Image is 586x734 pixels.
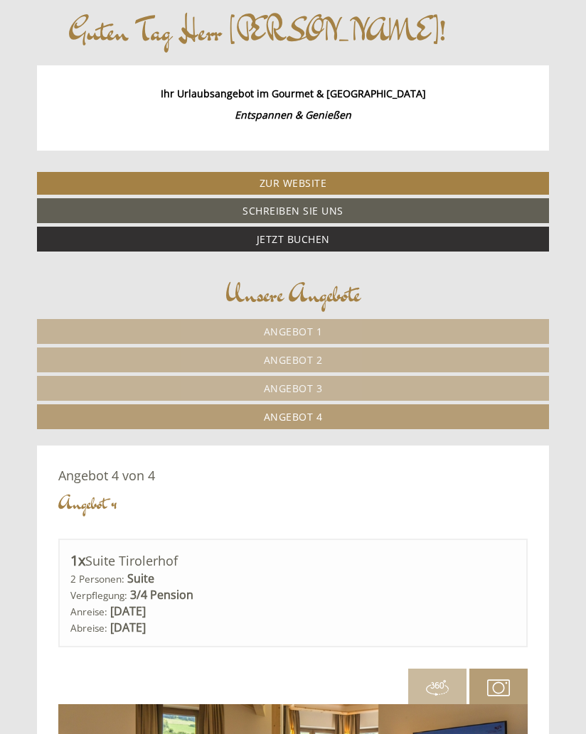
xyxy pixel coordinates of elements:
a: Jetzt buchen [37,227,549,252]
b: 3/4 Pension [130,587,193,603]
small: Verpflegung: [70,588,127,602]
div: Angebot 4 [58,490,117,517]
small: Anreise: [70,605,107,618]
img: 360-grad.svg [426,676,449,699]
span: Angebot 3 [264,382,323,395]
b: Suite [127,571,154,586]
strong: Entspannen & Genießen [235,108,351,122]
div: Unsere Angebote [37,276,549,312]
b: 1x [70,551,85,570]
h1: Guten Tag Herr [PERSON_NAME]! [69,15,446,48]
small: 2 Personen: [70,572,124,585]
a: Zur Website [37,172,549,195]
span: Angebot 2 [264,353,323,367]
a: Schreiben Sie uns [37,198,549,223]
b: [DATE] [110,620,146,635]
span: Angebot 4 [264,410,323,423]
img: camera.svg [487,676,510,699]
span: Angebot 4 von 4 [58,467,155,484]
div: Suite Tirolerhof [70,551,516,571]
strong: Ihr Urlaubsangebot im Gourmet & [GEOGRAPHIC_DATA] [161,87,426,100]
span: Angebot 1 [264,325,323,338]
small: Abreise: [70,621,107,635]
b: [DATE] [110,603,146,619]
